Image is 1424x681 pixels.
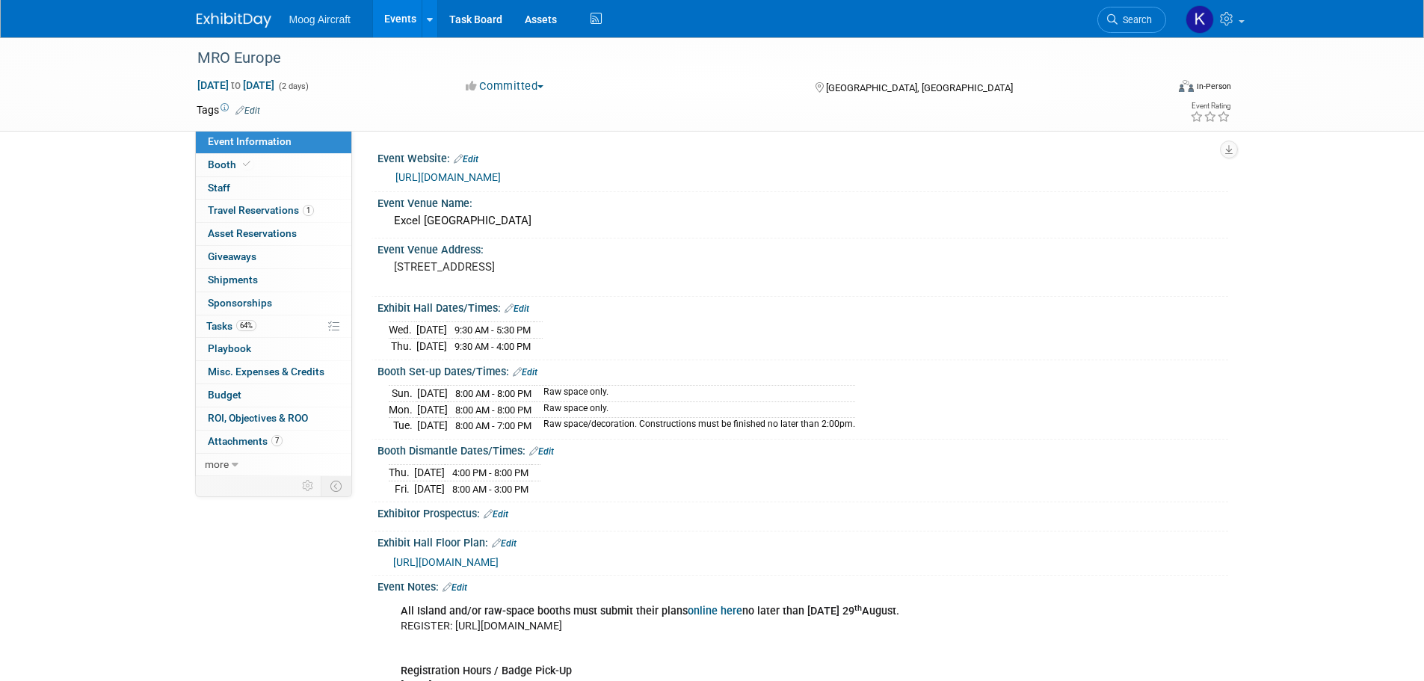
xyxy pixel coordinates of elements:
[196,177,351,200] a: Staff
[452,484,528,495] span: 8:00 AM - 3:00 PM
[454,324,531,336] span: 9:30 AM - 5:30 PM
[529,446,554,457] a: Edit
[235,105,260,116] a: Edit
[321,476,351,496] td: Toggle Event Tabs
[417,401,448,418] td: [DATE]
[1186,5,1214,34] img: Kelsey Blackley
[208,342,251,354] span: Playbook
[455,420,531,431] span: 8:00 AM - 7:00 PM
[208,227,297,239] span: Asset Reservations
[416,339,447,354] td: [DATE]
[196,200,351,222] a: Travel Reservations1
[534,386,855,402] td: Raw space only.
[389,322,416,339] td: Wed.
[196,454,351,476] a: more
[454,341,531,352] span: 9:30 AM - 4:00 PM
[208,435,283,447] span: Attachments
[389,418,417,434] td: Tue.
[377,576,1228,595] div: Event Notes:
[414,465,445,481] td: [DATE]
[377,440,1228,459] div: Booth Dismantle Dates/Times:
[688,605,742,617] a: online here
[513,367,537,378] a: Edit
[505,303,529,314] a: Edit
[196,223,351,245] a: Asset Reservations
[196,338,351,360] a: Playbook
[208,297,272,309] span: Sponsorships
[208,366,324,378] span: Misc. Expenses & Credits
[196,131,351,153] a: Event Information
[534,418,855,434] td: Raw space/decoration. Constructions must be finished no later than 2:00pm.
[389,209,1217,232] div: Excel [GEOGRAPHIC_DATA]
[377,531,1228,551] div: Exhibit Hall Floor Plan:
[277,81,309,91] span: (2 days)
[208,389,241,401] span: Budget
[377,147,1228,167] div: Event Website:
[452,467,528,478] span: 4:00 PM - 8:00 PM
[229,79,243,91] span: to
[196,315,351,338] a: Tasks64%
[389,481,414,496] td: Fri.
[854,603,862,613] sup: th
[826,82,1013,93] span: [GEOGRAPHIC_DATA], [GEOGRAPHIC_DATA]
[197,13,271,28] img: ExhibitDay
[377,192,1228,211] div: Event Venue Name:
[377,297,1228,316] div: Exhibit Hall Dates/Times:
[206,320,256,332] span: Tasks
[401,605,899,617] b: All Island and/or raw-space booths must submit their plans no later than [DATE] 29 August.
[208,182,230,194] span: Staff
[389,401,417,418] td: Mon.
[1196,81,1231,92] div: In-Person
[377,360,1228,380] div: Booth Set-up Dates/Times:
[534,401,855,418] td: Raw space only.
[192,45,1144,72] div: MRO Europe
[1078,78,1232,100] div: Event Format
[377,238,1228,257] div: Event Venue Address:
[196,154,351,176] a: Booth
[484,509,508,520] a: Edit
[492,538,517,549] a: Edit
[197,102,260,117] td: Tags
[414,481,445,496] td: [DATE]
[196,431,351,453] a: Attachments7
[416,322,447,339] td: [DATE]
[236,320,256,331] span: 64%
[196,269,351,292] a: Shipments
[303,205,314,216] span: 1
[208,204,314,216] span: Travel Reservations
[1118,14,1152,25] span: Search
[389,339,416,354] td: Thu.
[395,171,501,183] a: [URL][DOMAIN_NAME]
[205,458,229,470] span: more
[394,260,715,274] pre: [STREET_ADDRESS]
[208,158,253,170] span: Booth
[401,665,572,677] b: Registration Hours / Badge Pick-Up
[454,154,478,164] a: Edit
[389,386,417,402] td: Sun.
[196,246,351,268] a: Giveaways
[208,250,256,262] span: Giveaways
[295,476,321,496] td: Personalize Event Tab Strip
[197,78,275,92] span: [DATE] [DATE]
[196,361,351,383] a: Misc. Expenses & Credits
[455,404,531,416] span: 8:00 AM - 8:00 PM
[393,556,499,568] a: [URL][DOMAIN_NAME]
[271,435,283,446] span: 7
[208,274,258,286] span: Shipments
[460,78,549,94] button: Committed
[196,292,351,315] a: Sponsorships
[1190,102,1230,110] div: Event Rating
[289,13,351,25] span: Moog Aircraft
[243,160,250,168] i: Booth reservation complete
[196,407,351,430] a: ROI, Objectives & ROO
[389,465,414,481] td: Thu.
[377,502,1228,522] div: Exhibitor Prospectus:
[1097,7,1166,33] a: Search
[1179,80,1194,92] img: Format-Inperson.png
[208,412,308,424] span: ROI, Objectives & ROO
[455,388,531,399] span: 8:00 AM - 8:00 PM
[208,135,292,147] span: Event Information
[196,384,351,407] a: Budget
[443,582,467,593] a: Edit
